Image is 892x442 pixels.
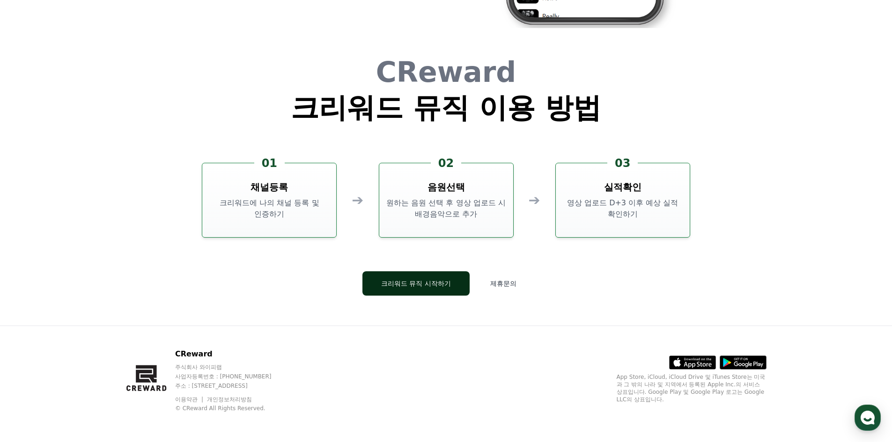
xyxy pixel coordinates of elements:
[607,156,638,171] div: 03
[145,311,156,318] span: 설정
[29,311,35,318] span: 홈
[251,181,288,194] h3: 채널등록
[175,348,289,360] p: CReward
[383,197,509,220] p: 원하는 음원 선택 후 영상 업로드 시 배경음악으로 추가
[291,58,601,86] h1: CReward
[352,192,363,209] div: ➔
[207,396,252,403] a: 개인정보처리방침
[62,297,121,320] a: 대화
[617,373,767,403] p: App Store, iCloud, iCloud Drive 및 iTunes Store는 미국과 그 밖의 나라 및 지역에서 등록된 Apple Inc.의 서비스 상표입니다. Goo...
[175,396,205,403] a: 이용약관
[254,156,285,171] div: 01
[431,156,461,171] div: 02
[3,297,62,320] a: 홈
[560,197,686,220] p: 영상 업로드 D+3 이후 예상 실적 확인하기
[428,181,465,194] h3: 음원선택
[477,271,530,296] button: 제휴문의
[175,405,289,412] p: © CReward All Rights Reserved.
[175,382,289,390] p: 주소 : [STREET_ADDRESS]
[604,181,641,194] h3: 실적확인
[206,197,332,220] p: 크리워드에 나의 채널 등록 및 인증하기
[86,311,97,319] span: 대화
[175,373,289,380] p: 사업자등록번호 : [PHONE_NUMBER]
[175,363,289,371] p: 주식회사 와이피랩
[291,94,601,122] h1: 크리워드 뮤직 이용 방법
[121,297,180,320] a: 설정
[362,271,470,296] button: 크리워드 뮤직 시작하기
[529,192,540,209] div: ➔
